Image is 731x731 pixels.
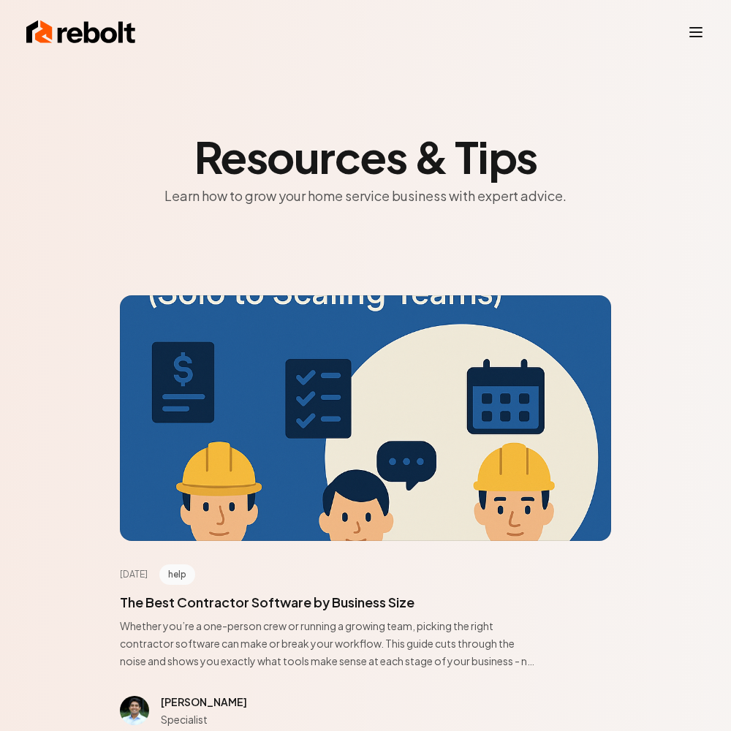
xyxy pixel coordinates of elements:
span: help [159,564,195,585]
button: Toggle mobile menu [687,23,705,41]
time: [DATE] [120,569,148,580]
p: Learn how to grow your home service business with expert advice. [120,184,611,208]
a: The Best Contractor Software by Business Size [120,594,414,610]
span: [PERSON_NAME] [161,695,247,708]
h2: Resources & Tips [120,135,611,178]
img: Rebolt Logo [26,18,136,47]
